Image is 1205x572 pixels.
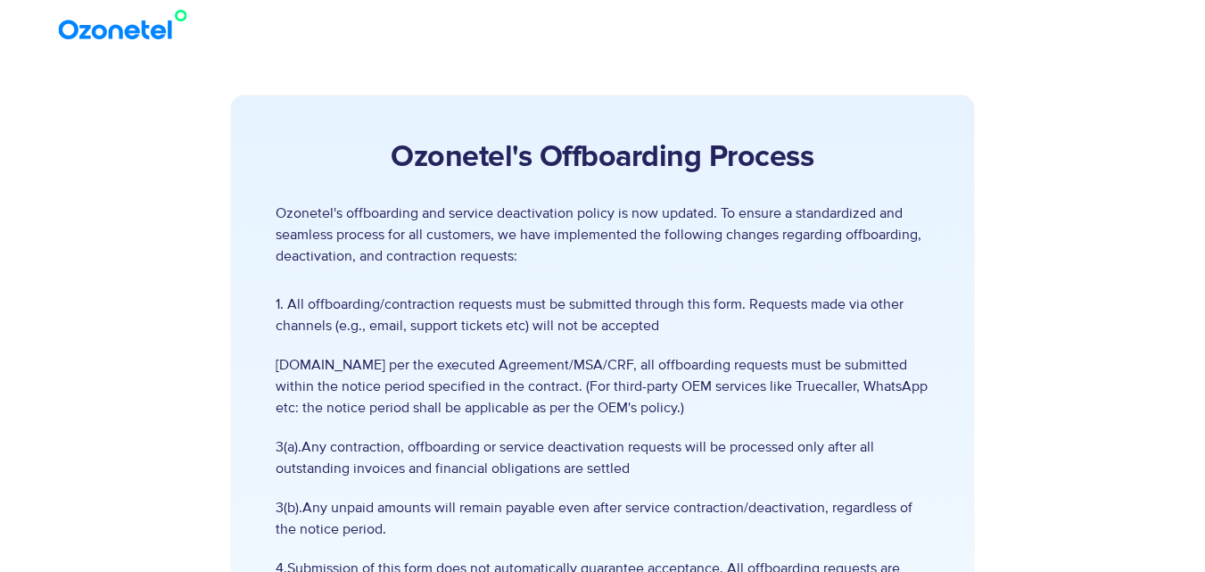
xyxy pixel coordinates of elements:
[276,140,929,176] h2: Ozonetel's Offboarding Process
[276,354,929,419] span: [DOMAIN_NAME] per the executed Agreement/MSA/CRF, all offboarding requests must be submitted with...
[276,436,929,479] span: 3(a).Any contraction, offboarding or service deactivation requests will be processed only after a...
[276,203,929,267] p: Ozonetel's offboarding and service deactivation policy is now updated. To ensure a standardized a...
[276,294,929,336] span: 1. All offboarding/contraction requests must be submitted through this form. Requests made via ot...
[276,497,929,540] span: 3(b).Any unpaid amounts will remain payable even after service contraction/deactivation, regardle...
